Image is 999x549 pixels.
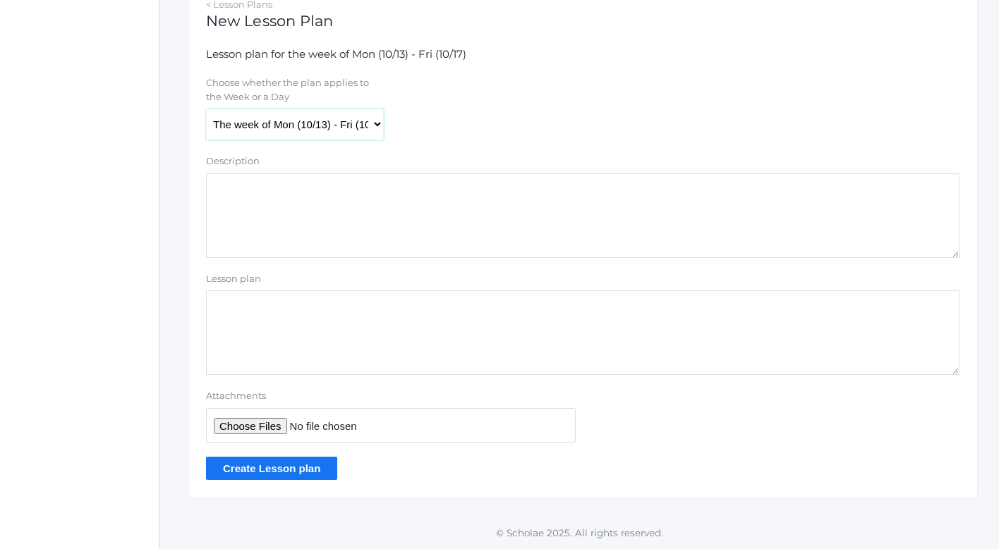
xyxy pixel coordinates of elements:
h1: New Lesson Plan [206,13,959,29]
label: Description [206,154,260,168]
p: © Scholae 2025. All rights reserved. [159,526,999,540]
label: Choose whether the plan applies to the Week or a Day [206,76,382,104]
input: Create Lesson plan [206,457,337,480]
label: Lesson plan [206,272,261,286]
label: Attachments [206,389,576,403]
span: Lesson plan for the week of Mon (10/13) - Fri (10/17) [206,47,466,61]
